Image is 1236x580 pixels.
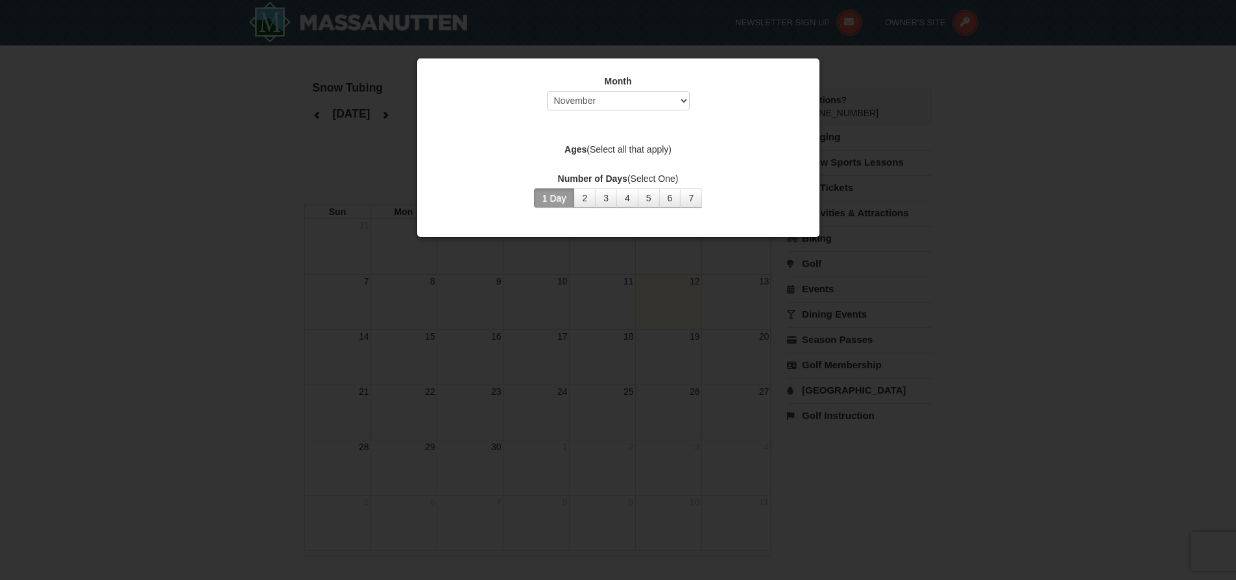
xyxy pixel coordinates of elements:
button: 3 [595,188,617,208]
strong: Number of Days [558,173,627,184]
button: 1 Day [534,188,575,208]
strong: Ages [564,144,587,155]
button: 2 [574,188,596,208]
button: 6 [659,188,681,208]
button: 4 [616,188,638,208]
button: 7 [680,188,702,208]
strong: Month [605,76,632,86]
label: (Select all that apply) [433,143,803,156]
button: 5 [638,188,660,208]
label: (Select One) [433,172,803,185]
